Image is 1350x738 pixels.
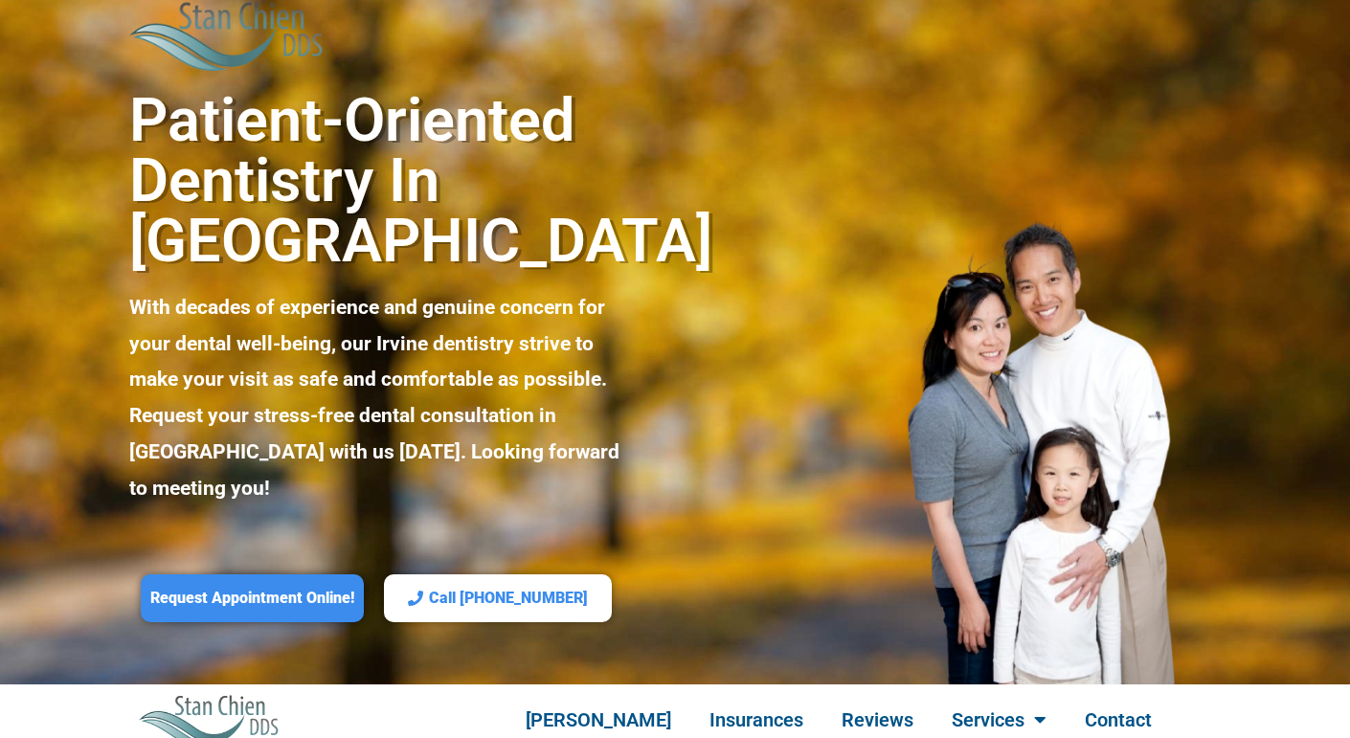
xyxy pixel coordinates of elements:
h2: Patient-Oriented Dentistry in [GEOGRAPHIC_DATA] [129,90,620,271]
p: With decades of experience and genuine concern for your dental well-being, our Irvine dentistry s... [129,290,620,507]
span: Call [PHONE_NUMBER] [429,589,588,609]
span: Request Appointment Online! [150,589,354,609]
a: Call [PHONE_NUMBER] [384,574,612,623]
a: Request Appointment Online! [141,574,364,623]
